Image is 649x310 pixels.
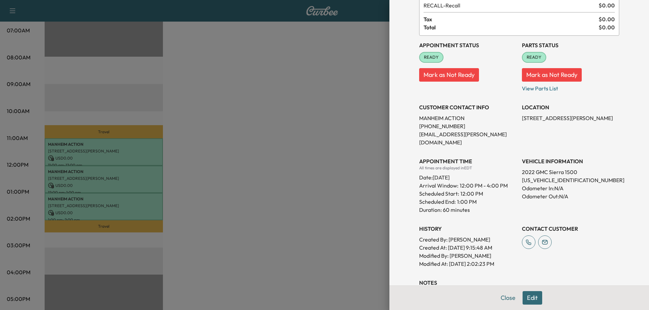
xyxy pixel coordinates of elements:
h3: CONTACT CUSTOMER [522,225,619,233]
p: Created By : [PERSON_NAME] [419,235,516,244]
span: 12:00 PM - 4:00 PM [460,181,508,190]
p: MANHEIM ACTION [419,114,516,122]
span: $ 0.00 [599,23,615,31]
p: Scheduled Start: [419,190,459,198]
span: $ 0.00 [599,1,615,9]
span: Total [424,23,599,31]
p: Arrival Window: [419,181,516,190]
button: Mark as Not Ready [419,68,479,82]
p: [EMAIL_ADDRESS][PERSON_NAME][DOMAIN_NAME] [419,130,516,146]
p: [STREET_ADDRESS][PERSON_NAME] [522,114,619,122]
h3: History [419,225,516,233]
button: Edit [523,291,542,305]
p: Modified By : [PERSON_NAME] [419,252,516,260]
h3: Parts Status [522,41,619,49]
p: [PHONE_NUMBER] [419,122,516,130]
span: Tax [424,15,599,23]
p: Duration: 60 minutes [419,206,516,214]
p: Modified At : [DATE] 2:02:23 PM [419,260,516,268]
div: All times are displayed in EDT [419,165,516,171]
p: 12:00 PM [460,190,483,198]
h3: VEHICLE INFORMATION [522,157,619,165]
span: Recall [424,1,596,9]
h3: CUSTOMER CONTACT INFO [419,103,516,111]
h3: APPOINTMENT TIME [419,157,516,165]
h3: LOCATION [522,103,619,111]
p: Odometer Out: N/A [522,192,619,200]
p: [US_VEHICLE_IDENTIFICATION_NUMBER] [522,176,619,184]
h3: NOTES [419,279,619,287]
span: $ 0.00 [599,15,615,23]
p: 2022 GMC Sierra 1500 [522,168,619,176]
div: Date: [DATE] [419,171,516,181]
p: View Parts List [522,82,619,92]
h3: Appointment Status [419,41,516,49]
p: 1:00 PM [457,198,477,206]
p: Odometer In: N/A [522,184,619,192]
button: Close [496,291,520,305]
span: READY [523,54,546,61]
p: Scheduled End: [419,198,456,206]
span: READY [420,54,443,61]
button: Mark as Not Ready [522,68,582,82]
p: Created At : [DATE] 9:15:48 AM [419,244,516,252]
